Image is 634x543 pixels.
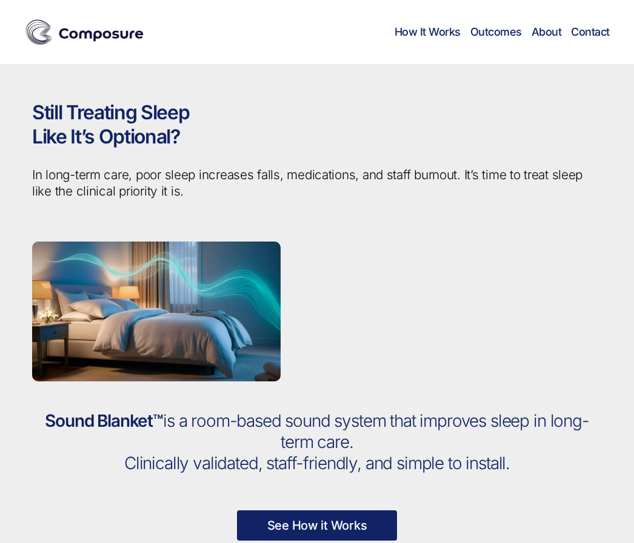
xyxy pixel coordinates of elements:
a: Outcomes [470,25,522,39]
h2: Sound Blanket™ [32,410,602,474]
a: How It Works [395,25,461,39]
span: is a room-based sound system that improves sleep in long-term care. Clinically validated, staff-f... [124,410,589,473]
a: Contact [571,25,610,39]
img: Composure [24,17,145,47]
a: See How it Works [237,510,398,541]
h1: Still Treating Sleep Like It’s Optional? [32,100,602,149]
p: In long-term care, poor sleep increases falls, medications, and staff burnout. It’s time to treat... [32,167,602,200]
a: About [532,25,562,39]
nav: Horizontal [395,25,610,39]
